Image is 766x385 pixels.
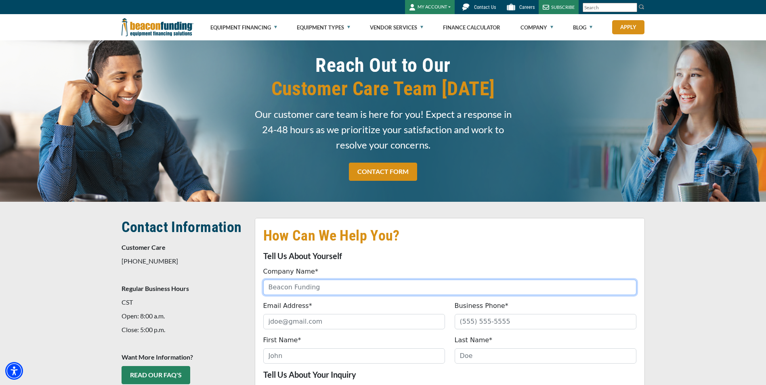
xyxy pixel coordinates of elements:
[263,251,636,261] p: Tell Us About Yourself
[122,243,166,251] strong: Customer Care
[122,353,193,361] strong: Want More Information?
[210,15,277,40] a: Equipment Financing
[519,4,535,10] span: Careers
[443,15,500,40] a: Finance Calculator
[629,4,635,11] a: Clear search text
[612,20,644,34] a: Apply
[263,370,636,379] p: Tell Us About Your Inquiry
[263,280,636,295] input: Beacon Funding
[263,348,445,364] input: John
[122,366,190,384] a: READ OUR FAQ's
[122,218,245,236] h2: Contact Information
[122,297,245,307] p: CST
[297,15,350,40] a: Equipment Types
[455,301,508,311] label: Business Phone*
[474,4,496,10] span: Contact Us
[263,335,301,345] label: First Name*
[263,314,445,329] input: jdoe@gmail.com
[255,54,512,100] h1: Reach Out to Our
[122,285,189,292] strong: Regular Business Hours
[455,335,493,345] label: Last Name*
[349,163,417,181] a: CONTACT FORM
[583,3,637,12] input: Search
[573,15,592,40] a: Blog
[520,15,553,40] a: Company
[5,362,23,380] div: Accessibility Menu
[455,348,636,364] input: Doe
[122,256,245,266] p: [PHONE_NUMBER]
[255,107,512,153] span: Our customer care team is here for you! Expect a response in 24-48 hours as we prioritize your sa...
[455,314,636,329] input: (555) 555-5555
[263,267,318,276] label: Company Name*
[255,77,512,100] span: Customer Care Team [DATE]
[638,4,645,10] img: Search
[122,325,245,335] p: Close: 5:00 p.m.
[122,311,245,321] p: Open: 8:00 a.m.
[263,226,636,245] h2: How Can We Help You?
[263,301,312,311] label: Email Address*
[122,14,193,40] img: Beacon Funding Corporation logo
[370,15,423,40] a: Vendor Services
